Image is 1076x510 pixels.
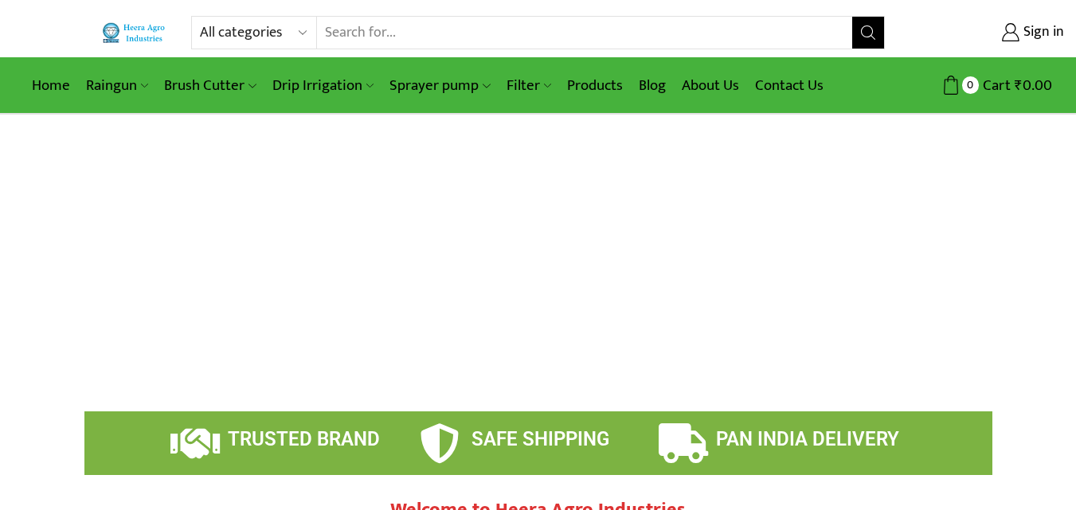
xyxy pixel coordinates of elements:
[901,71,1052,100] a: 0 Cart ₹0.00
[317,17,851,49] input: Search for...
[381,67,498,104] a: Sprayer pump
[1019,22,1064,43] span: Sign in
[909,18,1064,47] a: Sign in
[716,428,899,450] span: PAN INDIA DELIVERY
[962,76,979,93] span: 0
[559,67,631,104] a: Products
[471,428,609,450] span: SAFE SHIPPING
[747,67,831,104] a: Contact Us
[1015,73,1052,98] bdi: 0.00
[499,67,559,104] a: Filter
[24,67,78,104] a: Home
[674,67,747,104] a: About Us
[852,17,884,49] button: Search button
[264,67,381,104] a: Drip Irrigation
[228,428,380,450] span: TRUSTED BRAND
[1015,73,1023,98] span: ₹
[156,67,264,104] a: Brush Cutter
[631,67,674,104] a: Blog
[979,75,1011,96] span: Cart
[78,67,156,104] a: Raingun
